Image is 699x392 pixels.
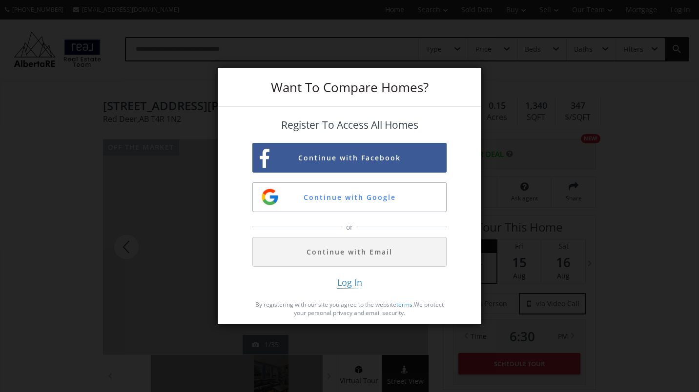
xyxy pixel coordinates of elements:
[252,182,447,212] button: Continue with Google
[252,143,447,173] button: Continue with Facebook
[252,81,447,94] h3: Want To Compare Homes?
[396,300,412,309] a: terms
[252,237,447,267] button: Continue with Email
[260,149,269,168] img: facebook-sign-up
[344,222,355,232] span: or
[260,187,280,207] img: google-sign-up
[337,276,362,289] span: Log In
[252,119,447,131] h4: Register To Access All Homes
[252,300,447,317] p: By registering with our site you agree to the website . We protect your personal privacy and emai...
